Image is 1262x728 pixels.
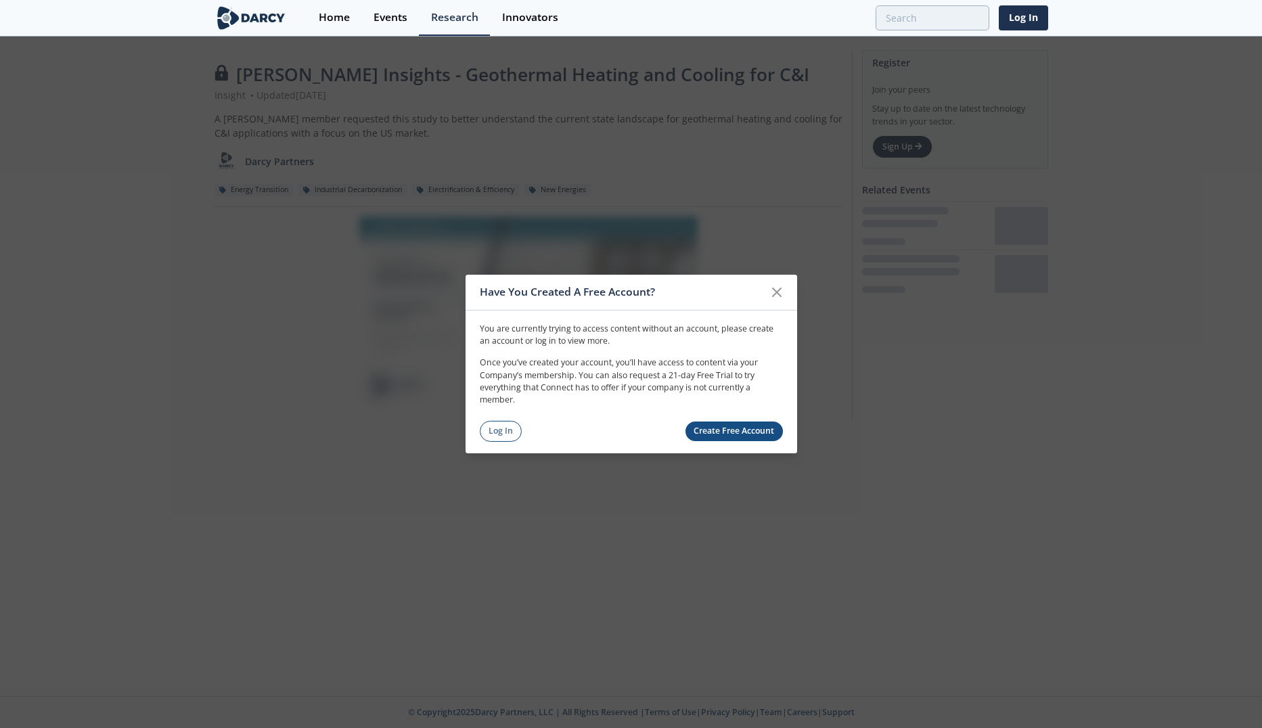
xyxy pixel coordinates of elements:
[999,5,1048,30] a: Log In
[480,357,783,407] p: Once you’ve created your account, you’ll have access to content via your Company’s membership. Yo...
[685,422,783,441] a: Create Free Account
[480,279,765,305] div: Have You Created A Free Account?
[876,5,989,30] input: Advanced Search
[480,421,522,442] a: Log In
[431,12,478,23] div: Research
[480,322,783,347] p: You are currently trying to access content without an account, please create an account or log in...
[502,12,558,23] div: Innovators
[215,6,288,30] img: logo-wide.svg
[374,12,407,23] div: Events
[319,12,350,23] div: Home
